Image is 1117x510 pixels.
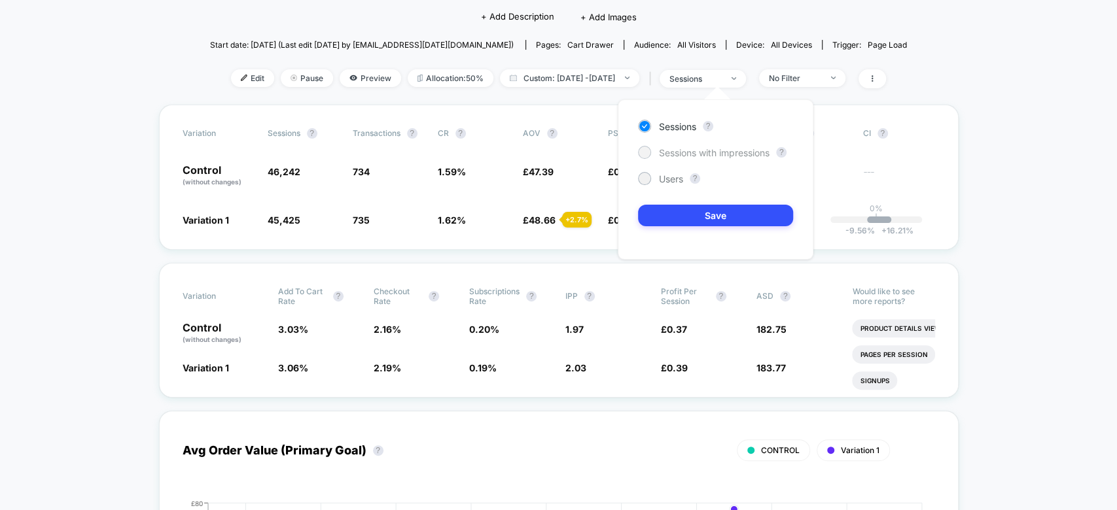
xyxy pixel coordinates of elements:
[659,147,770,158] span: Sessions with impressions
[875,213,878,223] p: |
[183,362,229,373] span: Variation 1
[863,128,935,139] span: CI
[278,324,308,335] span: 3.03 %
[841,445,879,455] span: Variation 1
[852,319,972,337] li: Product Details Views Rate
[231,69,274,87] span: Edit
[523,166,554,177] span: £
[281,69,333,87] span: Pause
[776,147,787,158] button: ?
[669,74,722,84] div: sessions
[646,69,660,88] span: |
[565,362,586,373] span: 2.03
[863,168,935,187] span: ---
[536,40,614,50] div: Pages:
[429,291,439,301] button: ?
[455,128,466,139] button: ?
[565,291,578,301] span: IPP
[716,291,726,301] button: ?
[832,40,907,50] div: Trigger:
[726,40,822,50] span: Device:
[278,286,327,306] span: Add To Cart Rate
[661,286,709,306] span: Profit Per Session
[584,291,595,301] button: ?
[523,214,556,226] span: £
[183,286,255,306] span: Variation
[469,362,497,373] span: 0.19 %
[183,214,229,226] span: Variation 1
[307,128,317,139] button: ?
[333,291,344,301] button: ?
[373,445,383,456] button: ?
[831,76,836,79] img: end
[291,75,297,81] img: end
[529,214,556,226] span: 48.66
[852,371,897,390] li: Signups
[732,77,736,80] img: end
[353,214,370,226] span: 735
[353,166,370,177] span: 734
[690,173,700,184] button: ?
[183,165,255,187] p: Control
[878,128,888,139] button: ?
[677,40,716,50] span: All Visitors
[526,291,537,301] button: ?
[756,362,786,373] span: 183.77
[771,40,812,50] span: all devices
[661,362,688,373] span: £
[659,121,696,132] span: Sessions
[868,40,907,50] span: Page Load
[852,345,935,364] li: Pages Per Session
[500,69,639,87] span: Custom: [DATE] - [DATE]
[875,226,913,235] span: 16.21 %
[565,324,584,335] span: 1.97
[523,128,541,138] span: AOV
[183,128,255,139] span: Variation
[761,445,800,455] span: CONTROL
[268,166,300,177] span: 46,242
[703,121,713,131] button: ?
[438,166,466,177] span: 1.59 %
[661,324,687,335] span: £
[438,214,466,226] span: 1.62 %
[852,286,934,306] p: Would like to see more reports?
[183,335,241,343] span: (without changes)
[480,10,554,24] span: + Add Description
[183,178,241,186] span: (without changes)
[408,69,493,87] span: Allocation: 50%
[769,73,821,83] div: No Filter
[667,362,688,373] span: 0.39
[881,226,887,235] span: +
[638,205,793,226] button: Save
[353,128,400,138] span: Transactions
[469,286,520,306] span: Subscriptions Rate
[268,128,300,138] span: Sessions
[870,203,883,213] p: 0%
[510,75,517,81] img: calendar
[340,69,401,87] span: Preview
[374,286,422,306] span: Checkout Rate
[183,322,265,345] p: Control
[756,324,787,335] span: 182.75
[780,291,790,301] button: ?
[667,324,687,335] span: 0.37
[210,40,514,50] span: Start date: [DATE] (Last edit [DATE] by [EMAIL_ADDRESS][DATE][DOMAIN_NAME])
[756,291,773,301] span: ASD
[374,324,401,335] span: 2.16 %
[562,212,592,228] div: + 2.7 %
[580,12,636,22] span: + Add Images
[529,166,554,177] span: 47.39
[278,362,308,373] span: 3.06 %
[438,128,449,138] span: CR
[417,75,423,82] img: rebalance
[374,362,401,373] span: 2.19 %
[845,226,875,235] span: -9.56 %
[625,76,629,79] img: end
[191,499,203,507] tspan: £80
[659,173,683,184] span: Users
[469,324,499,335] span: 0.20 %
[407,128,417,139] button: ?
[241,75,247,81] img: edit
[634,40,716,50] div: Audience:
[567,40,614,50] span: cart drawer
